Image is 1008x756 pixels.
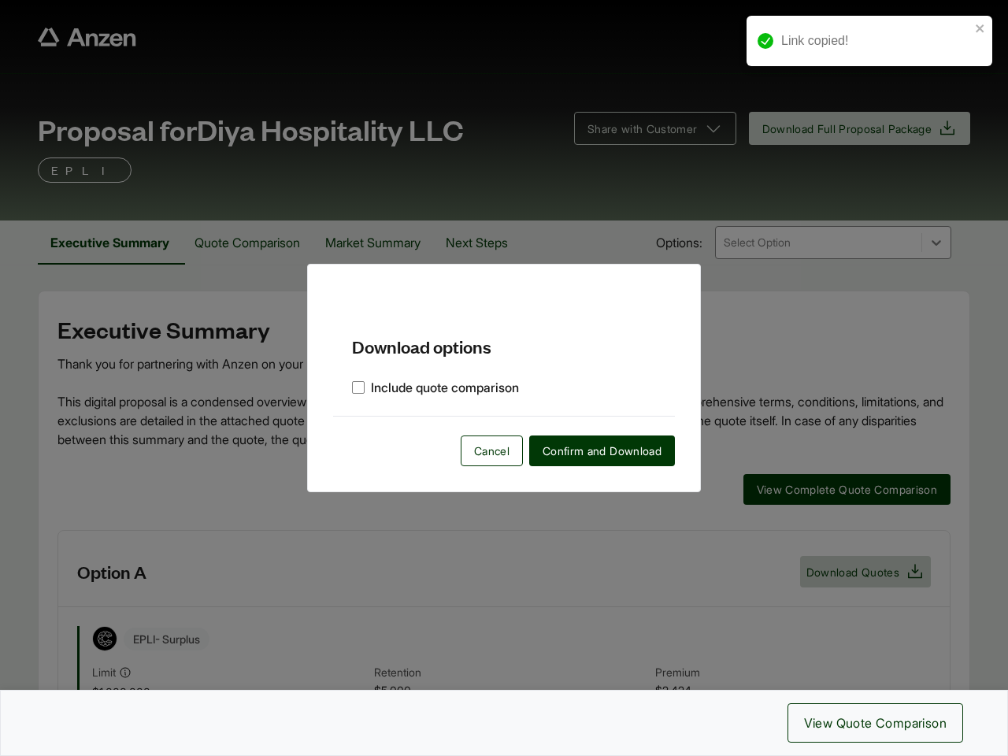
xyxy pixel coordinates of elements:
label: Include quote comparison [352,378,519,397]
div: Link copied! [781,31,970,50]
button: View Quote Comparison [787,703,963,743]
span: View Quote Comparison [804,713,947,732]
span: Confirm and Download [543,443,661,459]
button: Confirm and Download [529,435,675,466]
button: Cancel [461,435,523,466]
span: Cancel [474,443,510,459]
h5: Download options [333,309,675,358]
button: close [975,22,986,35]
